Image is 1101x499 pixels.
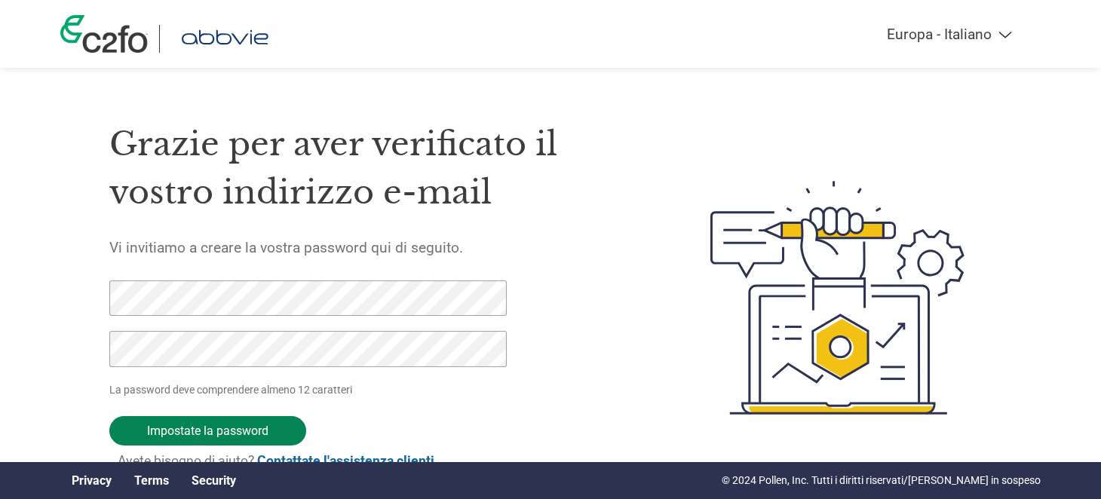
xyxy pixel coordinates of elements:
[109,382,512,398] p: La password deve comprendere almeno 12 caratteri
[683,98,992,497] img: create-password
[72,473,112,488] a: Privacy
[722,473,1041,488] p: © 2024 Pollen, Inc. Tutti i diritti riservati/[PERSON_NAME] in sospeso
[134,473,169,488] a: Terms
[60,15,148,53] img: c2fo logo
[257,453,434,468] a: Contattate l'assistenza clienti
[118,453,434,468] span: Avete bisogno di aiuto?
[109,239,639,256] h5: Vi invitiamo a creare la vostra password qui di seguito.
[109,416,306,445] input: Impostate la password
[192,473,236,488] a: Security
[109,120,639,217] h1: Grazie per aver verificato il vostro indirizzo e-mail
[171,25,278,53] img: AbbVie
